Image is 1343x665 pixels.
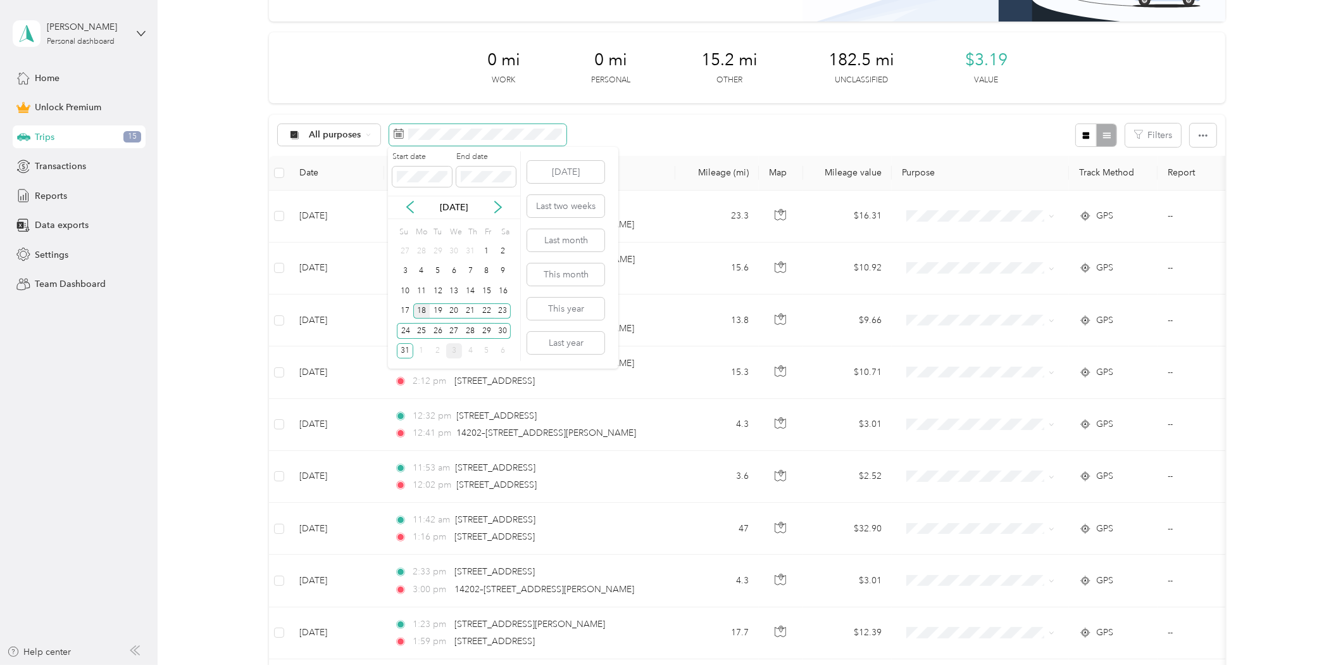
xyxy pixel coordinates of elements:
button: This month [527,263,604,286]
span: GPS [1096,313,1113,327]
div: Tu [432,224,444,241]
span: GPS [1096,261,1113,275]
span: 0 mi [487,50,520,70]
span: [STREET_ADDRESS] [454,531,535,542]
span: [STREET_ADDRESS][PERSON_NAME] [454,619,605,630]
div: 14 [462,283,478,299]
div: 5 [478,343,495,359]
div: 20 [446,303,463,319]
span: 1:23 pm [413,617,449,631]
td: 3.6 [675,451,759,503]
span: GPS [1096,626,1113,640]
iframe: Everlance-gr Chat Button Frame [1272,594,1343,665]
span: 11:53 am [413,461,450,475]
p: Personal [591,75,630,86]
span: Unlock Premium [35,101,101,114]
div: 15 [478,283,495,299]
button: Last month [527,229,604,251]
td: 17.7 [675,607,759,659]
button: Filters [1125,123,1181,147]
span: [STREET_ADDRESS] [456,462,536,473]
span: 1:16 pm [413,530,449,544]
span: Reports [35,189,67,203]
td: -- [1158,243,1273,294]
span: [STREET_ADDRESS] [454,376,535,386]
div: [PERSON_NAME] [47,20,126,34]
span: 2:33 pm [413,565,449,579]
div: 23 [495,303,511,319]
td: -- [1158,503,1273,555]
span: GPS [1096,209,1113,223]
span: [STREET_ADDRESS] [456,514,536,525]
div: 31 [462,243,478,259]
td: 4.3 [675,555,759,607]
div: 1 [413,343,430,359]
th: Mileage (mi) [675,156,759,191]
span: 2:12 pm [413,374,449,388]
td: 13.8 [675,294,759,346]
span: 1:59 pm [413,635,449,649]
div: 3 [446,343,463,359]
div: 26 [430,323,446,339]
span: GPS [1096,365,1113,379]
td: $10.92 [803,243,892,294]
td: [DATE] [289,503,384,555]
td: $2.52 [803,451,892,503]
td: [DATE] [289,555,384,607]
td: [DATE] [289,243,384,294]
span: GPS [1096,574,1113,588]
div: Th [466,224,478,241]
span: GPS [1096,417,1113,431]
div: 18 [413,303,430,319]
div: 28 [413,243,430,259]
div: Personal dashboard [47,38,115,46]
div: We [448,224,463,241]
td: [DATE] [289,191,384,243]
div: Mo [413,224,427,241]
div: Help center [7,645,72,659]
td: [DATE] [289,294,384,346]
div: 27 [397,243,413,259]
span: 182.5 mi [828,50,894,70]
th: Report [1158,156,1273,191]
span: 14202–[STREET_ADDRESS][PERSON_NAME] [454,584,634,595]
div: 11 [413,283,430,299]
td: -- [1158,399,1273,451]
td: [DATE] [289,451,384,503]
span: Settings [35,248,68,262]
div: 22 [478,303,495,319]
span: [STREET_ADDRESS] [457,410,537,421]
div: Su [397,224,409,241]
td: -- [1158,607,1273,659]
div: Fr [483,224,495,241]
p: Value [974,75,998,86]
div: 19 [430,303,446,319]
th: Mileage value [803,156,892,191]
td: $16.31 [803,191,892,243]
td: $10.71 [803,346,892,398]
div: 16 [495,283,511,299]
span: All purposes [309,130,362,139]
td: $3.01 [803,555,892,607]
span: Transactions [35,160,86,173]
div: 31 [397,343,413,359]
div: 24 [397,323,413,339]
div: 4 [413,263,430,279]
div: 5 [430,263,446,279]
span: [STREET_ADDRESS] [454,636,535,647]
div: 30 [495,323,511,339]
div: 28 [462,323,478,339]
button: Last year [527,332,604,354]
div: 29 [478,323,495,339]
div: 27 [446,323,463,339]
div: 3 [397,263,413,279]
div: Sa [499,224,511,241]
td: 4.3 [675,399,759,451]
button: Last two weeks [527,195,604,217]
td: -- [1158,555,1273,607]
div: 25 [413,323,430,339]
p: Unclassified [835,75,888,86]
td: [DATE] [289,346,384,398]
span: 14202–[STREET_ADDRESS][PERSON_NAME] [457,427,637,438]
button: [DATE] [527,161,604,183]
